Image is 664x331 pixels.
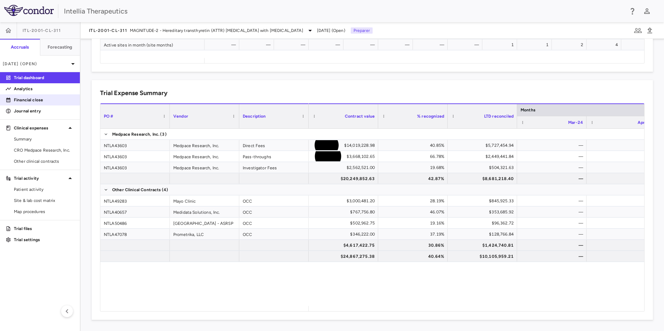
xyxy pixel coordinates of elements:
[100,140,170,151] div: NTLA43603
[384,151,444,162] div: 66.78%
[14,209,74,215] span: Map procedures
[384,195,444,206] div: 28.19%
[239,229,309,239] div: OCC
[14,125,66,131] p: Clinical expenses
[162,184,168,195] span: (4)
[454,140,514,151] div: $5,727,454.94
[100,206,170,217] div: NTLA40657
[112,129,159,140] span: Medpace Research, Inc.
[239,162,309,173] div: Investigator Fees
[170,140,239,151] div: Medpace Research, Inc.
[384,162,444,173] div: 19.68%
[100,39,205,50] div: Active sites in month (site months)
[14,158,74,164] span: Other clinical contracts
[243,114,266,119] span: Description
[384,173,444,184] div: 42.87%
[312,140,375,150] span: The contract record and uploaded budget values do not match. Please review the contract record an...
[14,186,74,193] span: Patient activity
[239,140,309,151] div: Direct Fees
[246,39,271,50] div: —
[112,184,161,195] span: Other Clinical Contracts
[315,39,340,50] div: —
[454,195,514,206] div: $845,925.33
[593,251,653,262] div: —
[48,44,73,50] h6: Forecasting
[100,229,170,239] div: NTLA47078
[593,218,653,229] div: —
[315,229,375,240] div: $346,222.00
[3,61,69,67] p: [DATE] (Open)
[347,151,375,162] div: $3,668,102.65
[593,195,653,206] div: —
[170,162,239,173] div: Medpace Research, Inc.
[315,206,375,218] div: $767,756.80
[593,140,653,151] div: —
[14,75,74,81] p: Trial dashboard
[170,218,239,228] div: [GEOGRAPHIC_DATA] - ASRSP
[558,39,583,50] div: 2
[170,229,239,239] div: Prometrika, LLC
[100,151,170,162] div: NTLA43603
[484,114,514,119] span: LTD reconciled
[638,120,653,125] span: Apr-24
[384,251,444,262] div: 40.64%
[417,114,444,119] span: % recognized
[384,206,444,218] div: 46.07%
[239,151,309,162] div: Pass-throughs
[14,197,74,204] span: Site & lab cost matrix
[419,39,444,50] div: —
[344,140,375,151] div: $14,019,228.98
[523,140,583,151] div: —
[14,86,74,92] p: Analytics
[568,120,583,125] span: Mar-24
[454,229,514,240] div: $128,766.84
[523,229,583,240] div: —
[523,218,583,229] div: —
[160,129,166,140] span: (3)
[14,108,74,114] p: Journal entry
[11,44,29,50] h6: Accruals
[14,226,74,232] p: Trial files
[454,251,514,262] div: $10,105,959.21
[89,28,127,33] span: ITL-2001-CL-311
[239,195,309,206] div: OCC
[523,251,583,262] div: —
[454,151,514,162] div: $2,449,441.84
[351,27,373,34] p: Preparer
[523,173,583,184] div: —
[523,162,583,173] div: —
[100,218,170,228] div: NTLA50486
[170,206,239,217] div: Medidata Solutions, Inc.
[315,218,375,229] div: $502,962.75
[384,218,444,229] div: 19.16%
[100,195,170,206] div: NTLA49283
[628,39,653,50] div: 6
[170,195,239,206] div: Mayo Clinic
[170,151,239,162] div: Medpace Research, Inc.
[312,151,375,161] span: The contract record and uploaded budget values do not match. Please review the contract record an...
[523,240,583,251] div: —
[239,206,309,217] div: OCC
[14,175,66,181] p: Trial activity
[489,39,514,50] div: 1
[130,27,303,34] span: MAGNITUDE-2 - Hereditary transthyretin (ATTR) [MEDICAL_DATA] with [MEDICAL_DATA]
[100,162,170,173] div: NTLA43603
[454,162,514,173] div: $504,321.63
[14,97,74,103] p: Financial close
[454,173,514,184] div: $8,681,218.40
[315,162,375,173] div: $2,562,521.00
[104,114,114,119] span: PO #
[593,39,618,50] div: 4
[350,39,375,50] div: —
[593,151,653,162] div: —
[523,151,583,162] div: —
[315,195,375,206] div: $3,000,481.20
[523,39,548,50] div: 1
[315,251,375,262] div: $24,867,275.38
[593,229,653,240] div: —
[454,206,514,218] div: $353,685.92
[173,114,188,119] span: Vendor
[593,173,653,184] div: —
[384,229,444,240] div: 37.19%
[593,206,653,218] div: —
